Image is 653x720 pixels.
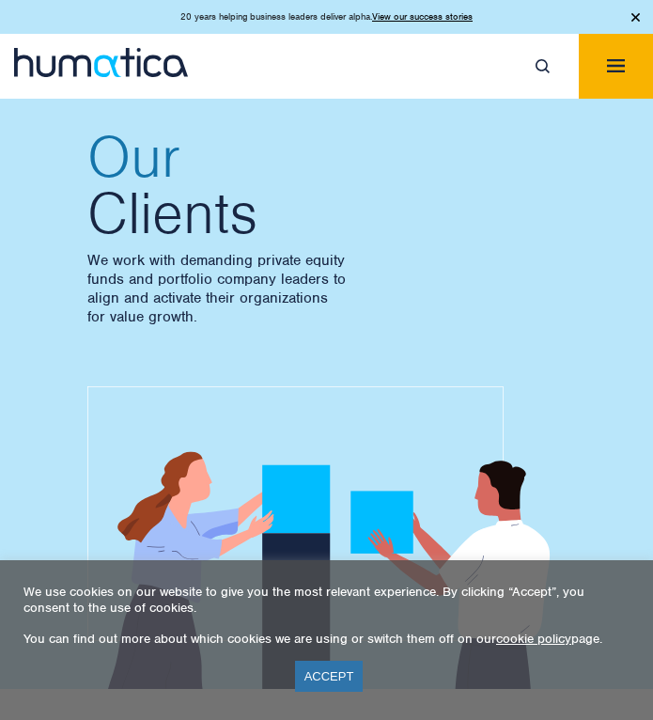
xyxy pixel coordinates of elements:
[607,59,625,72] img: menuicon
[87,129,548,242] h2: Clients
[496,631,571,647] a: cookie policy
[536,59,550,73] img: search_icon
[180,9,473,24] p: 20 years helping business leaders deliver alpha.
[23,584,630,616] p: We use cookies on our website to give you the most relevant experience. By clicking “Accept”, you...
[87,251,548,326] p: We work with demanding private equity funds and portfolio company leaders to align and activate t...
[295,661,364,692] a: ACCEPT
[579,34,653,99] button: Toggle navigation
[372,10,473,23] a: View our success stories
[14,48,188,77] img: logo
[87,129,548,185] span: Our
[23,631,630,647] p: You can find out more about which cookies we are using or switch them off on our page.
